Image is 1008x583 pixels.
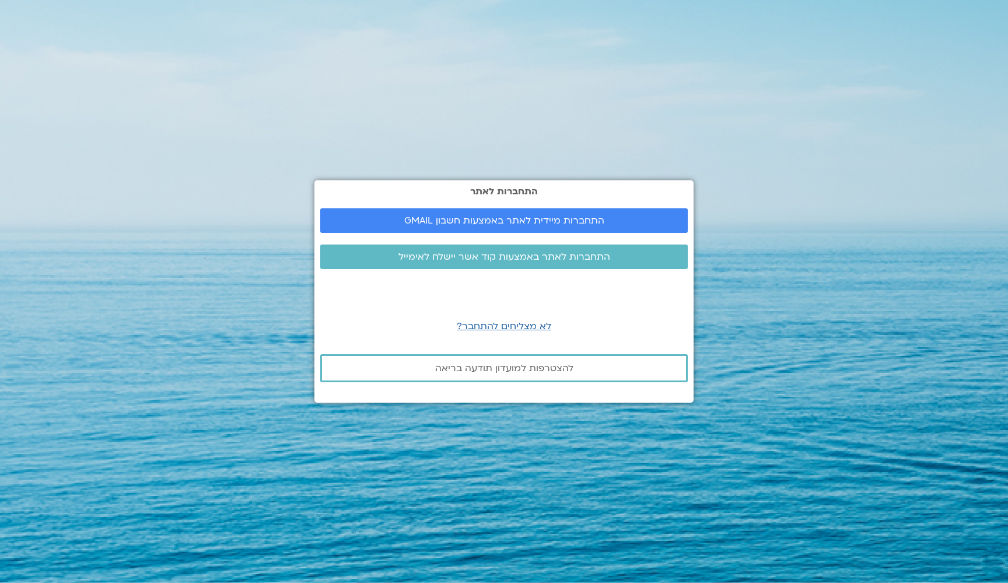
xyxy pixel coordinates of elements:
[320,354,688,382] a: להצטרפות למועדון תודעה בריאה
[398,252,610,262] span: התחברות לאתר באמצעות קוד אשר יישלח לאימייל
[435,363,573,373] span: להצטרפות למועדון תודעה בריאה
[404,215,604,226] span: התחברות מיידית לאתר באמצעות חשבון GMAIL
[320,208,688,233] a: התחברות מיידית לאתר באמצעות חשבון GMAIL
[320,245,688,269] a: התחברות לאתר באמצעות קוד אשר יישלח לאימייל
[457,320,551,333] a: לא מצליחים להתחבר?
[320,186,688,197] h2: התחברות לאתר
